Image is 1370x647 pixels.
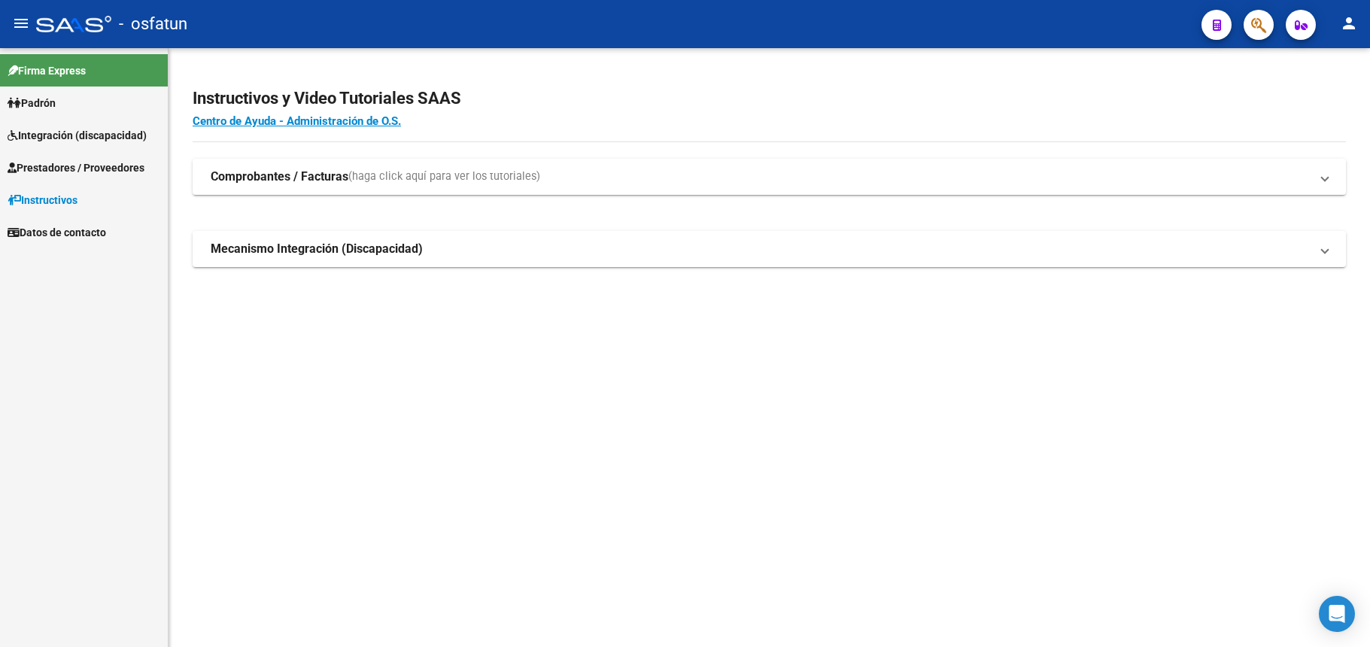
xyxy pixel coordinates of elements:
[211,241,423,257] strong: Mecanismo Integración (Discapacidad)
[1319,596,1355,632] div: Open Intercom Messenger
[12,14,30,32] mat-icon: menu
[348,169,540,185] span: (haga click aquí para ver los tutoriales)
[193,231,1346,267] mat-expansion-panel-header: Mecanismo Integración (Discapacidad)
[8,192,77,208] span: Instructivos
[193,114,401,128] a: Centro de Ayuda - Administración de O.S.
[193,159,1346,195] mat-expansion-panel-header: Comprobantes / Facturas(haga click aquí para ver los tutoriales)
[8,224,106,241] span: Datos de contacto
[193,84,1346,113] h2: Instructivos y Video Tutoriales SAAS
[8,159,144,176] span: Prestadores / Proveedores
[1340,14,1358,32] mat-icon: person
[8,127,147,144] span: Integración (discapacidad)
[119,8,187,41] span: - osfatun
[8,95,56,111] span: Padrón
[211,169,348,185] strong: Comprobantes / Facturas
[8,62,86,79] span: Firma Express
